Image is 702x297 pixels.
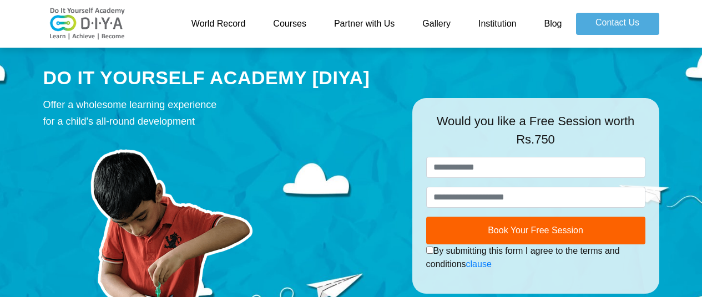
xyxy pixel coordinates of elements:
a: Courses [259,13,320,35]
a: Gallery [408,13,464,35]
a: Institution [464,13,530,35]
div: Would you like a Free Session worth Rs.750 [426,112,645,157]
div: DO IT YOURSELF ACADEMY [DIYA] [43,65,396,91]
div: Offer a wholesome learning experience for a child's all-round development [43,96,396,130]
div: By submitting this form I agree to the terms and conditions [426,244,645,271]
a: Contact Us [576,13,659,35]
a: World Record [178,13,260,35]
img: logo-v2.png [43,7,132,40]
button: Book Your Free Session [426,217,645,244]
a: clause [466,259,492,269]
span: Book Your Free Session [488,226,583,235]
a: Blog [530,13,575,35]
a: Partner with Us [320,13,408,35]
